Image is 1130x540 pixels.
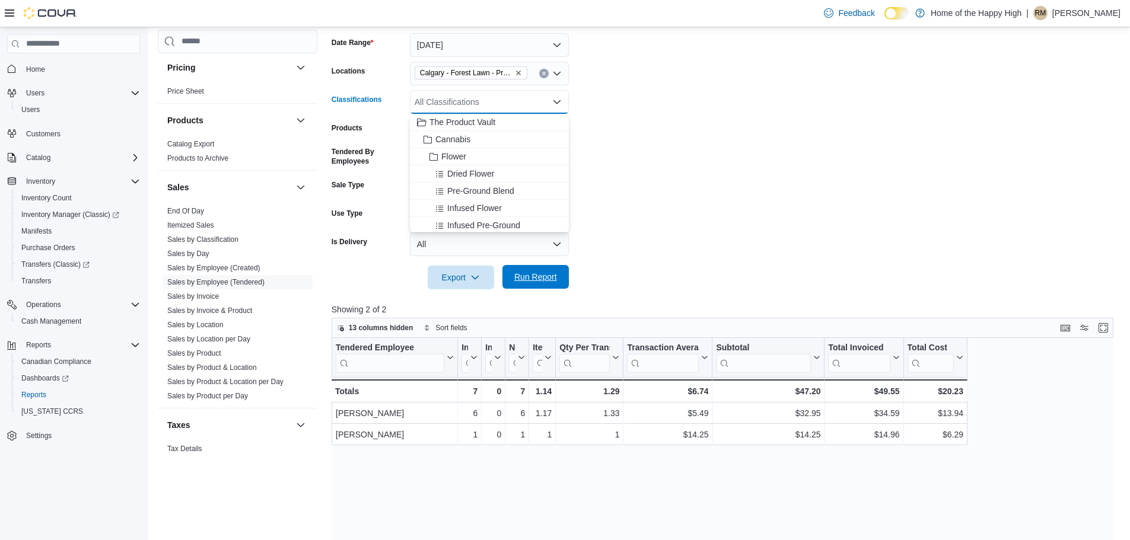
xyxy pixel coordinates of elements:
button: Inventory [21,174,60,188]
span: Sales by Location per Day [167,334,250,344]
div: 1.33 [559,406,619,420]
a: Sales by Employee (Tendered) [167,278,265,286]
a: Sales by Invoice [167,292,219,301]
button: Users [2,85,145,101]
span: Transfers (Classic) [21,260,90,269]
div: Products [158,137,317,170]
button: Open list of options [552,69,562,78]
span: Catalog Export [167,139,214,149]
span: Dashboards [17,371,140,385]
input: Dark Mode [884,7,909,20]
button: Taxes [167,419,291,431]
span: Users [26,88,44,98]
p: Home of the Happy High [931,6,1021,20]
span: Sales by Day [167,249,209,258]
a: Customers [21,127,65,141]
span: Cannabis [435,133,470,145]
button: Users [21,86,49,100]
div: $14.25 [716,427,820,442]
div: 7 [461,384,478,398]
span: Dried Flower [447,168,494,180]
div: 6 [509,406,525,420]
div: $32.95 [716,406,820,420]
a: Dashboards [12,370,145,386]
span: Transfers [17,274,140,288]
span: Sales by Location [167,320,224,330]
span: Export [435,266,487,289]
a: Tax Details [167,445,202,453]
button: Home [2,60,145,78]
span: Home [26,65,45,74]
span: Flower [441,151,466,162]
span: Washington CCRS [17,404,140,418]
div: Qty Per Transaction [559,342,610,372]
div: $14.96 [828,427,899,442]
a: [US_STATE] CCRS [17,404,88,418]
div: 0 [485,406,501,420]
div: 7 [509,384,525,398]
label: Use Type [332,209,362,218]
button: Pre-Ground Blend [410,183,569,200]
div: Transaction Average [627,342,699,353]
div: $14.25 [627,427,708,442]
div: Rebecca MacNeill [1033,6,1048,20]
h3: Pricing [167,62,195,74]
div: Items Per Transaction [533,342,542,353]
span: Tax Exemptions [167,458,218,468]
button: The Product Vault [410,114,569,131]
span: Settings [26,431,52,440]
span: Users [21,105,40,114]
a: Sales by Location [167,321,224,329]
a: Sales by Product & Location [167,363,257,372]
button: Purchase Orders [12,239,145,256]
div: [PERSON_NAME] [336,406,454,420]
div: Subtotal [716,342,811,372]
button: Dried Flower [410,165,569,183]
button: Catalog [2,149,145,166]
button: Cannabis [410,131,569,148]
button: Invoices Ref [485,342,501,372]
span: Users [17,103,140,117]
a: Users [17,103,44,117]
a: Dashboards [17,371,74,385]
button: Infused Pre-Ground [410,217,569,234]
button: Taxes [294,418,308,432]
button: Users [12,101,145,118]
div: Net Sold [509,342,515,372]
span: Calgary - Forest Lawn - Prairie Records [420,67,513,79]
p: Showing 2 of 2 [332,303,1122,315]
span: Reports [21,390,46,400]
button: Tendered Employee [336,342,454,372]
span: Cash Management [21,317,81,326]
button: Total Invoiced [828,342,899,372]
button: 13 columns hidden [332,321,418,335]
button: Reports [2,337,145,353]
img: Cova [24,7,77,19]
h3: Products [167,114,203,126]
a: Transfers [17,274,56,288]
label: Products [332,123,362,133]
a: Catalog Export [167,140,214,148]
span: Itemized Sales [167,221,214,230]
div: Total Invoiced [828,342,890,372]
div: Total Cost [907,342,953,353]
button: Display options [1077,321,1091,335]
button: Products [294,113,308,127]
div: Subtotal [716,342,811,353]
span: Inventory Count [21,193,72,203]
a: Sales by Invoice & Product [167,306,252,315]
a: Sales by Product per Day [167,392,248,400]
button: Canadian Compliance [12,353,145,370]
span: Reports [17,388,140,402]
span: Pre-Ground Blend [447,185,514,197]
div: 1.17 [533,406,552,420]
a: Price Sheet [167,87,204,95]
button: All [410,232,569,256]
span: Purchase Orders [21,243,75,253]
button: Cash Management [12,313,145,330]
span: Users [21,86,140,100]
span: Inventory Count [17,191,140,205]
button: [US_STATE] CCRS [12,403,145,420]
